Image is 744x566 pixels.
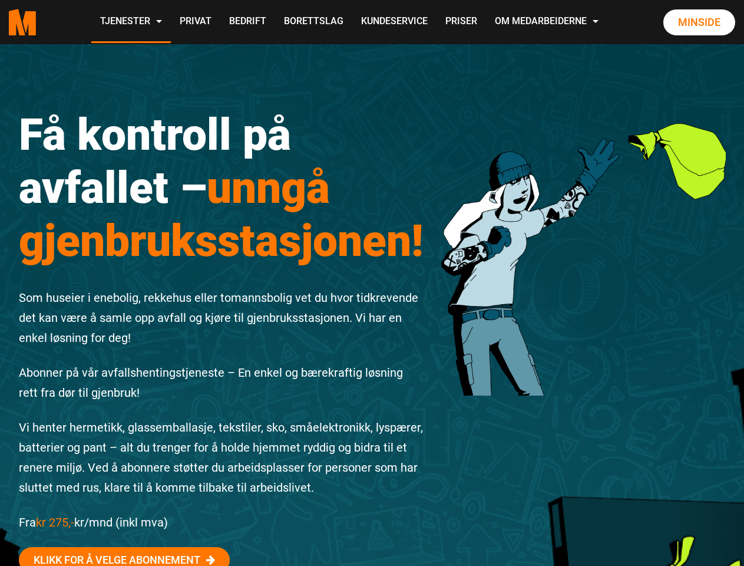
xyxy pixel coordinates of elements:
[275,1,352,43] a: Borettslag
[437,1,486,43] a: Priser
[352,1,437,43] a: Kundeservice
[91,1,171,43] a: Tjenester
[441,81,726,396] img: 201222 Rydde Karakter 3 1
[19,162,424,266] span: unngå gjenbruksstasjonen!
[36,515,74,529] span: kr 275,-
[220,1,275,43] a: Bedrift
[171,1,220,43] a: Privat
[19,363,424,403] p: Abonner på vår avfallshentingstjeneste – En enkel og bærekraftig løsning rett fra dør til gjenbruk!
[19,108,424,267] h1: Få kontroll på avfallet –
[19,417,424,498] p: Vi henter hermetikk, glassemballasje, tekstiler, sko, småelektronikk, lyspærer, batterier og pant...
[486,1,607,43] a: Om Medarbeiderne
[19,512,424,532] p: Fra kr/mnd (inkl mva)
[663,9,735,35] a: Minside
[19,288,424,348] p: Som huseier i enebolig, rekkehus eller tomannsbolig vet du hvor tidkrevende det kan være å samle ...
